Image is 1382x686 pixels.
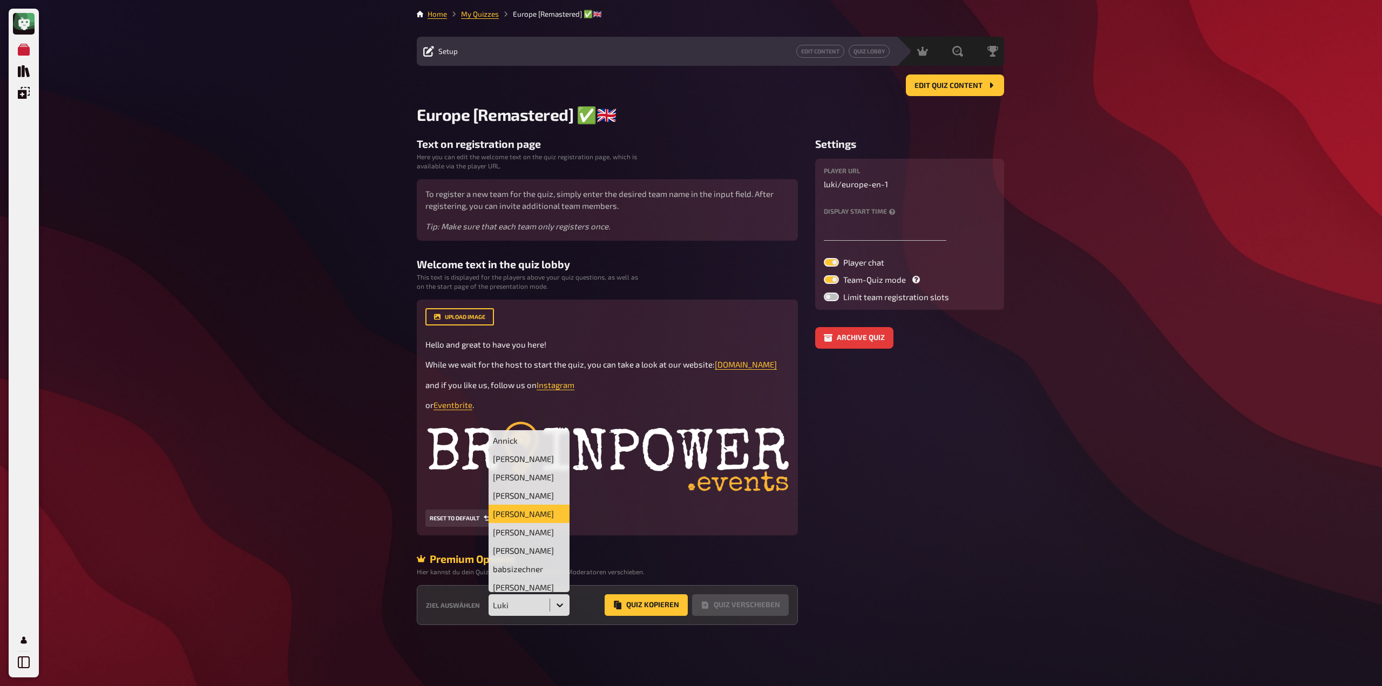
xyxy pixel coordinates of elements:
[796,45,844,58] button: Edit Content
[425,221,610,231] i: Tip: Make sure that each team only registers once.
[425,380,537,390] span: and if you like us, follow us on
[425,308,494,325] button: upload image
[438,47,458,56] span: Setup
[489,505,570,523] div: [PERSON_NAME]
[815,138,1004,150] h3: Settings
[489,578,570,596] div: [PERSON_NAME]
[692,594,789,616] button: Quiz Verschieben
[417,258,798,270] h3: Welcome text in the quiz lobby
[499,9,602,19] li: Europe [Remastered] ✅​🇬🇧​
[425,339,546,349] span: Hello and great to have you here!
[428,10,447,18] a: Home
[842,178,888,191] span: europe-en-1
[815,327,893,349] button: Archive quiz
[13,629,35,651] a: Profile
[425,359,715,369] span: While we wait for the host to start the quiz, you can take a look at our website:
[489,486,570,505] div: [PERSON_NAME]
[605,594,688,616] button: Quiz Kopieren
[824,275,995,284] label: Team-Quiz mode
[417,567,646,576] small: Hier kannst du dein Quiz kopieren oder zu anderen Moderatoren verschieben.
[824,208,995,215] label: Display start time
[489,450,570,468] div: [PERSON_NAME]
[13,82,35,104] a: Overlays
[417,105,616,125] span: Europe [Remastered] ✅​🇬🇧​
[824,178,995,191] p: luki /
[906,74,1004,96] button: Edit Quiz content
[417,553,798,565] div: Premium Options
[425,510,494,527] button: Reset to default
[13,39,35,60] a: My Quizzes
[461,10,499,18] a: My Quizzes
[537,380,574,390] a: Instagram
[824,258,995,267] label: Player chat
[447,9,499,19] li: My Quizzes
[715,359,777,369] a: [DOMAIN_NAME]
[824,167,995,174] label: player URL
[425,188,789,212] p: To register a new team for the quiz, simply enter the desired team name in the input field. After...
[489,431,570,450] div: Annick
[417,152,646,171] small: Here you can edit the welcome text on the quiz registration page, which is available via the play...
[472,400,474,410] span: .
[417,138,798,150] h3: Text on registration page
[489,468,570,486] div: [PERSON_NAME]
[425,419,789,499] img: brainpower-events-logo-w
[433,400,472,410] a: Eventbrite
[493,600,545,610] div: Luki
[426,602,480,608] label: Ziel auswählen
[425,400,433,410] span: or
[489,523,570,541] div: [PERSON_NAME]
[914,82,983,90] span: Edit Quiz content
[489,541,570,560] div: [PERSON_NAME]
[428,9,447,19] li: Home
[417,273,646,291] small: This text is displayed for the players above your quiz questions, as well as on the start page of...
[13,60,35,82] a: Quiz Library
[849,45,890,58] button: Quiz Lobby
[824,293,995,301] label: Limit team registration slots
[489,560,570,578] div: babsizechner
